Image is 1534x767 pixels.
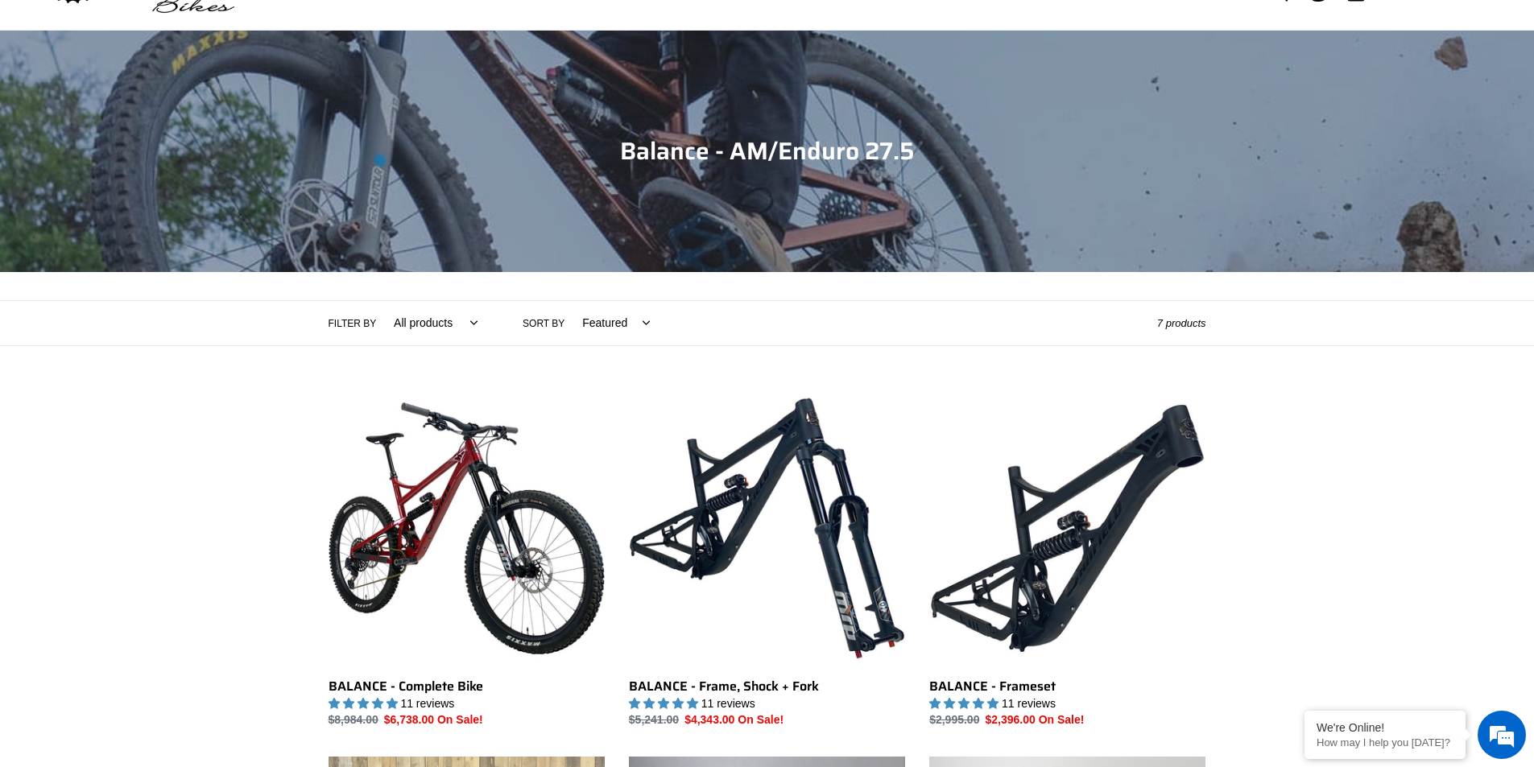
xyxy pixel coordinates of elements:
[523,316,564,331] label: Sort by
[108,90,295,111] div: Chat with us now
[52,80,92,121] img: d_696896380_company_1647369064580_696896380
[93,203,222,365] span: We're online!
[1157,317,1206,329] span: 7 products
[1317,721,1453,734] div: We're Online!
[8,439,307,496] textarea: Type your message and hit 'Enter'
[329,316,377,331] label: Filter by
[18,89,42,113] div: Navigation go back
[620,132,915,170] span: Balance - AM/Enduro 27.5
[1317,736,1453,748] p: How may I help you today?
[264,8,303,47] div: Minimize live chat window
